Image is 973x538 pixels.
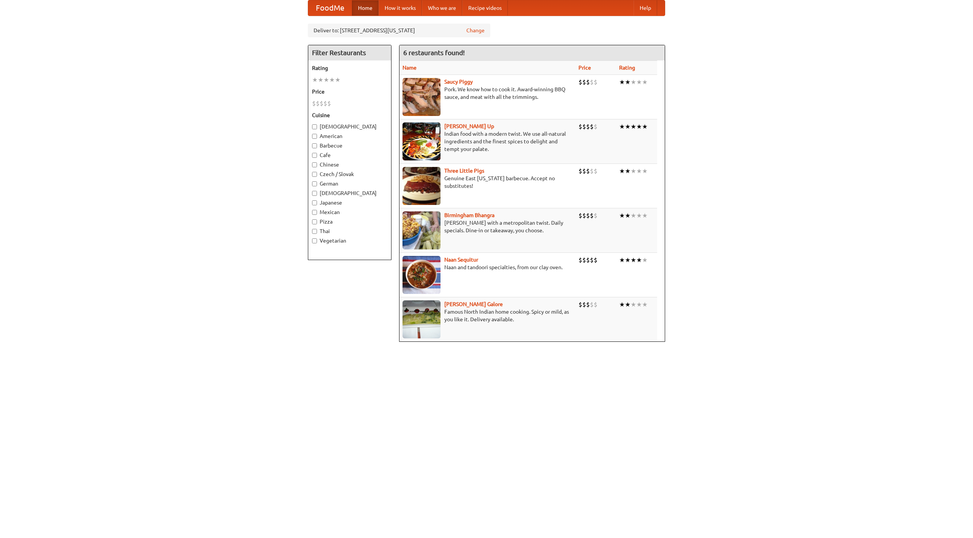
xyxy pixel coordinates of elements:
[586,256,590,264] li: $
[590,167,594,175] li: $
[312,200,317,205] input: Japanese
[403,167,441,205] img: littlepigs.jpg
[403,78,441,116] img: saucy.jpg
[586,211,590,220] li: $
[308,45,391,60] h4: Filter Restaurants
[403,86,572,101] p: Pork. We know how to cook it. Award-winning BBQ sauce, and meat with all the trimmings.
[631,300,636,309] li: ★
[312,143,317,148] input: Barbecue
[403,175,572,190] p: Genuine East [US_STATE] barbecue. Accept no substitutes!
[636,122,642,131] li: ★
[594,211,597,220] li: $
[329,76,335,84] li: ★
[642,122,648,131] li: ★
[631,78,636,86] li: ★
[312,99,316,108] li: $
[316,99,320,108] li: $
[312,134,317,139] input: American
[312,199,387,206] label: Japanese
[352,0,379,16] a: Home
[578,78,582,86] li: $
[625,122,631,131] li: ★
[590,122,594,131] li: $
[625,167,631,175] li: ★
[586,167,590,175] li: $
[444,212,494,218] a: Birmingham Bhangra
[312,208,387,216] label: Mexican
[335,76,341,84] li: ★
[590,300,594,309] li: $
[320,99,323,108] li: $
[403,122,441,160] img: curryup.jpg
[578,256,582,264] li: $
[312,142,387,149] label: Barbecue
[312,124,317,129] input: [DEMOGRAPHIC_DATA]
[631,167,636,175] li: ★
[444,301,503,307] a: [PERSON_NAME] Galore
[582,78,586,86] li: $
[594,256,597,264] li: $
[619,300,625,309] li: ★
[323,76,329,84] li: ★
[619,78,625,86] li: ★
[590,211,594,220] li: $
[312,172,317,177] input: Czech / Slovak
[619,122,625,131] li: ★
[582,300,586,309] li: $
[642,167,648,175] li: ★
[444,257,478,263] a: Naan Sequitur
[578,122,582,131] li: $
[578,300,582,309] li: $
[312,111,387,119] h5: Cuisine
[586,122,590,131] li: $
[444,168,484,174] a: Three Little Pigs
[578,167,582,175] li: $
[403,300,441,338] img: currygalore.jpg
[462,0,508,16] a: Recipe videos
[312,237,387,244] label: Vegetarian
[466,27,485,34] a: Change
[379,0,422,16] a: How it works
[323,99,327,108] li: $
[403,219,572,234] p: [PERSON_NAME] with a metropolitan twist. Daily specials. Dine-in or takeaway, you choose.
[308,24,490,37] div: Deliver to: [STREET_ADDRESS][US_STATE]
[403,263,572,271] p: Naan and tandoori specialties, from our clay oven.
[444,79,473,85] a: Saucy Piggy
[403,65,417,71] a: Name
[422,0,462,16] a: Who we are
[636,78,642,86] li: ★
[578,211,582,220] li: $
[631,256,636,264] li: ★
[631,122,636,131] li: ★
[312,76,318,84] li: ★
[312,210,317,215] input: Mexican
[636,256,642,264] li: ★
[590,256,594,264] li: $
[619,167,625,175] li: ★
[312,218,387,225] label: Pizza
[312,227,387,235] label: Thai
[582,211,586,220] li: $
[308,0,352,16] a: FoodMe
[444,123,494,129] a: [PERSON_NAME] Up
[312,64,387,72] h5: Rating
[318,76,323,84] li: ★
[312,123,387,130] label: [DEMOGRAPHIC_DATA]
[619,211,625,220] li: ★
[619,256,625,264] li: ★
[590,78,594,86] li: $
[582,256,586,264] li: $
[582,167,586,175] li: $
[625,300,631,309] li: ★
[312,161,387,168] label: Chinese
[636,167,642,175] li: ★
[594,300,597,309] li: $
[594,167,597,175] li: $
[582,122,586,131] li: $
[312,180,387,187] label: German
[625,211,631,220] li: ★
